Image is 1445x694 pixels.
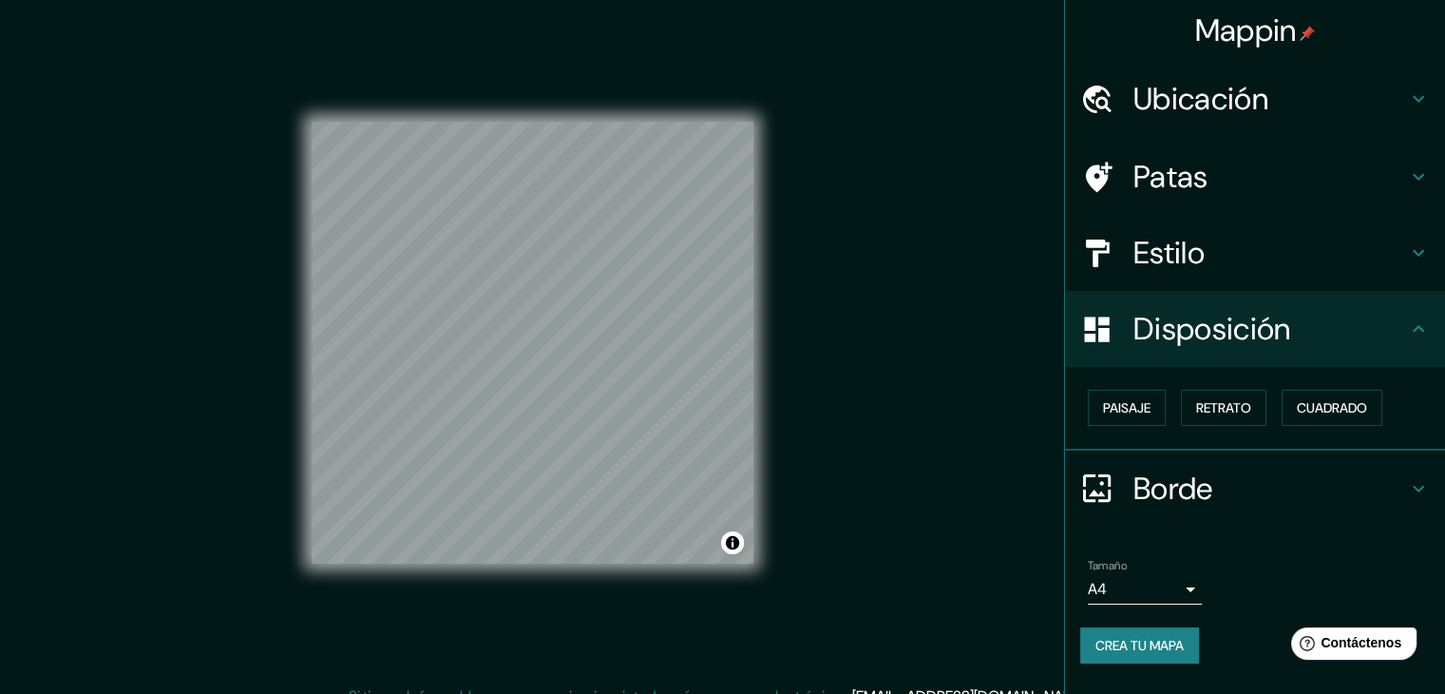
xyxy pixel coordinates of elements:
[1133,309,1290,349] font: Disposición
[1195,10,1297,50] font: Mappin
[1088,390,1166,426] button: Paisaje
[1103,399,1150,416] font: Paisaje
[1080,627,1199,664] button: Crea tu mapa
[312,122,753,564] canvas: Mapa
[1133,233,1205,273] font: Estilo
[721,531,744,554] button: Activar o desactivar atribución
[1133,469,1213,509] font: Borde
[1088,574,1202,605] div: A4
[1133,79,1268,119] font: Ubicación
[1088,558,1127,573] font: Tamaño
[1065,291,1445,367] div: Disposición
[1300,26,1315,41] img: pin-icon.png
[1282,390,1382,426] button: Cuadrado
[1181,390,1266,426] button: Retrato
[1133,157,1208,197] font: Patas
[1065,61,1445,137] div: Ubicación
[1065,215,1445,291] div: Estilo
[1196,399,1251,416] font: Retrato
[1276,620,1424,673] iframe: Lanzador de widgets de ayuda
[1297,399,1367,416] font: Cuadrado
[1065,139,1445,215] div: Patas
[1065,451,1445,527] div: Borde
[1088,579,1107,599] font: A4
[1095,637,1184,654] font: Crea tu mapa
